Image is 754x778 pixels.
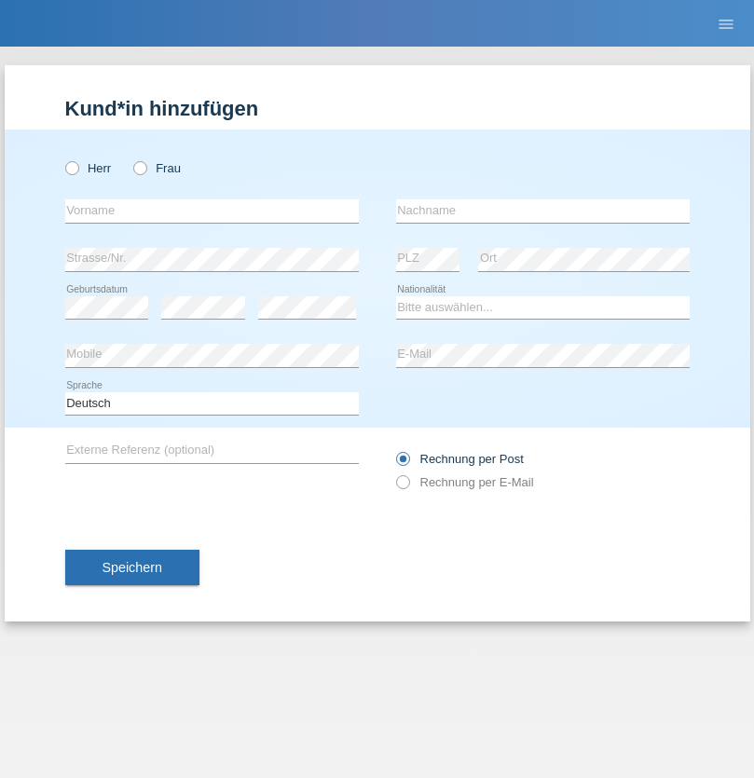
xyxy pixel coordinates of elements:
input: Rechnung per E-Mail [396,475,408,498]
i: menu [717,15,735,34]
label: Rechnung per Post [396,452,524,466]
input: Frau [133,161,145,173]
span: Speichern [103,560,162,575]
input: Herr [65,161,77,173]
h1: Kund*in hinzufügen [65,97,690,120]
label: Frau [133,161,181,175]
button: Speichern [65,550,199,585]
label: Herr [65,161,112,175]
a: menu [707,18,745,29]
label: Rechnung per E-Mail [396,475,534,489]
input: Rechnung per Post [396,452,408,475]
